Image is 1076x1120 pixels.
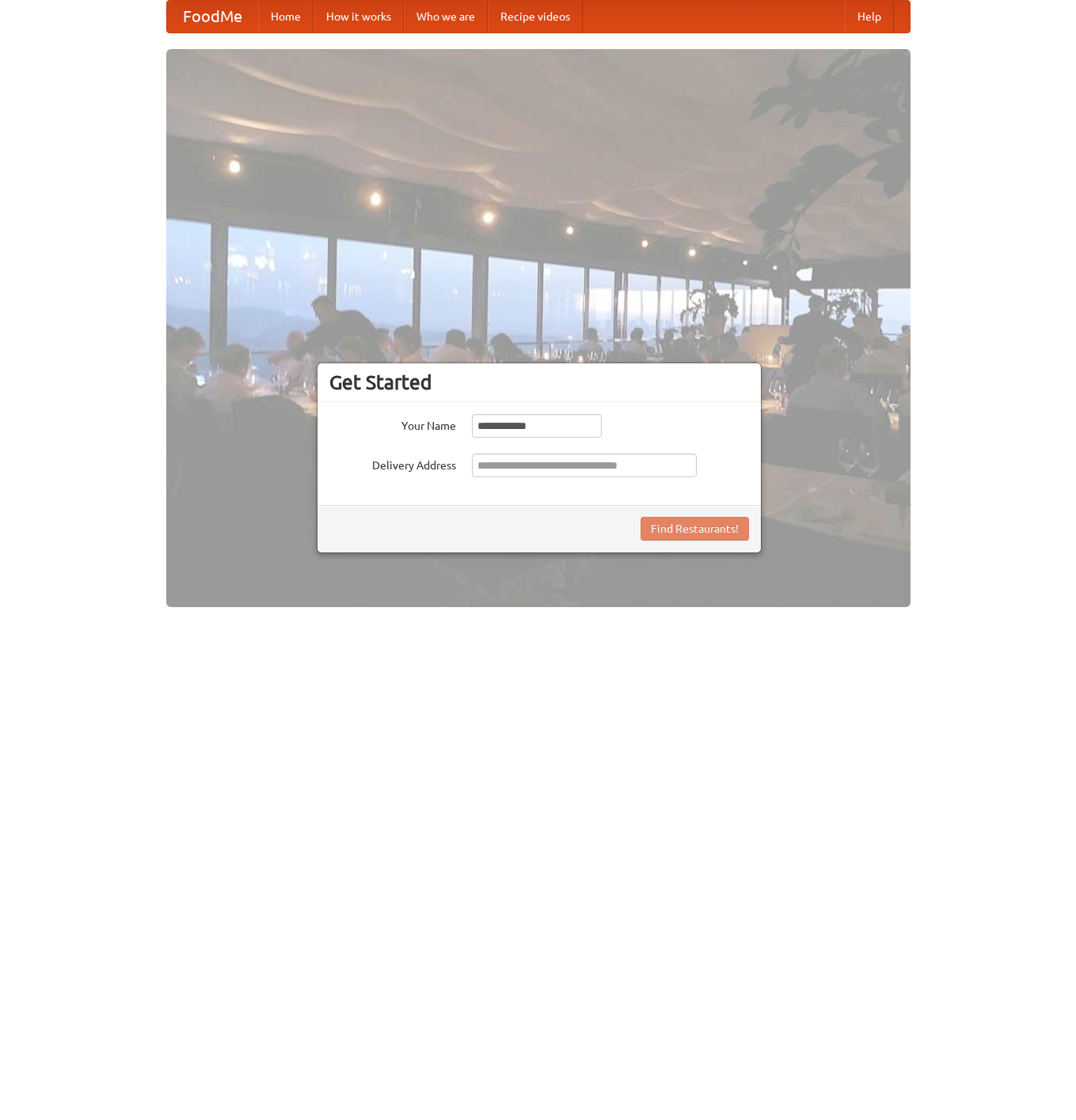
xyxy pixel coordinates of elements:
[845,1,894,32] a: Help
[258,1,314,32] a: Home
[329,454,456,473] label: Delivery Address
[314,1,404,32] a: How it works
[167,1,258,32] a: FoodMe
[404,1,488,32] a: Who we are
[488,1,583,32] a: Recipe videos
[641,517,749,541] button: Find Restaurants!
[329,414,456,434] label: Your Name
[329,370,749,394] h3: Get Started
